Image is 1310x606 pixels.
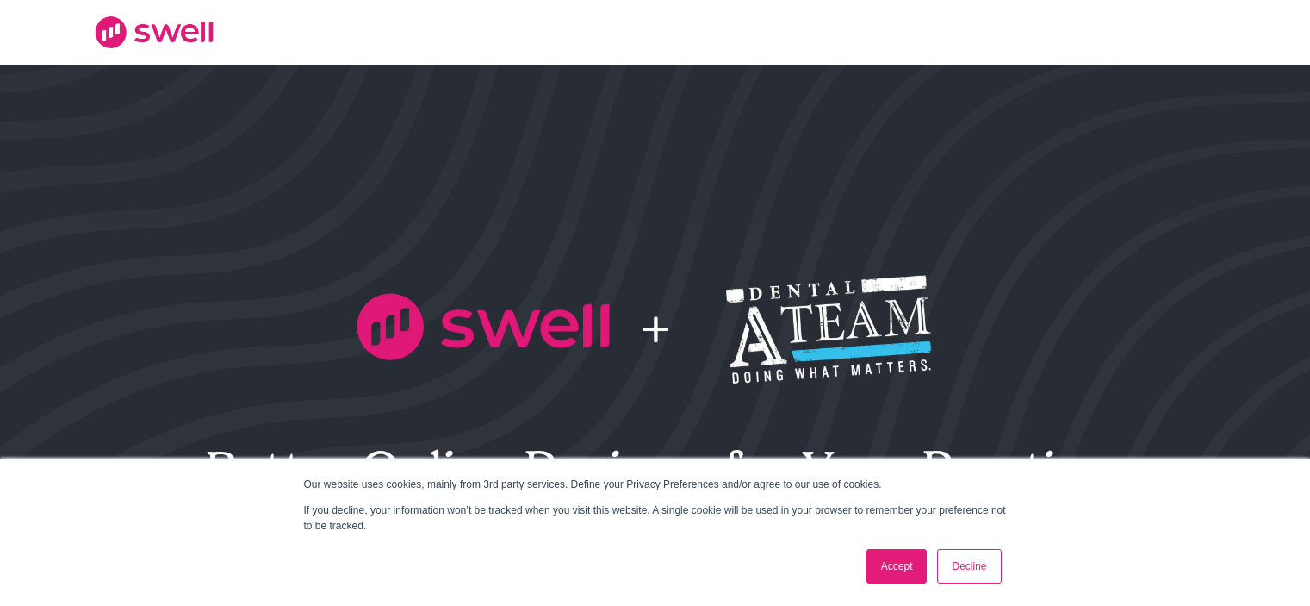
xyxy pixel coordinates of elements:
p: Our website uses cookies, mainly from 3rd party services. Define your Privacy Preferences and/or ... [304,477,1007,492]
a: Decline [937,549,1001,584]
p: If you decline, your information won’t be tracked when you visit this website. A single cookie wi... [304,503,1007,534]
img: The Swell logo. [353,291,612,362]
div: + [639,285,671,368]
h1: Better Online Reviews for Your Practice [115,440,1196,498]
img: The Swell logo. [94,16,214,48]
a: Accept [866,549,928,584]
